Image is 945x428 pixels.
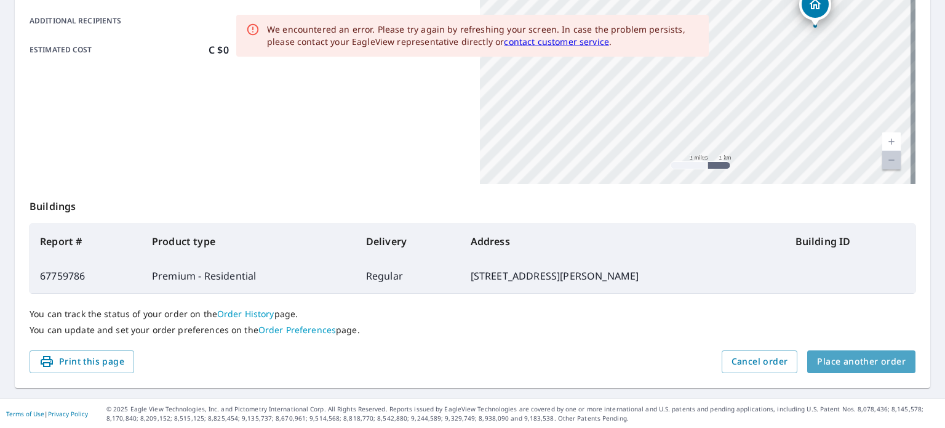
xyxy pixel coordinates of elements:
span: Place another order [817,354,906,369]
div: We encountered an error. Please try again by refreshing your screen. In case the problem persists... [267,23,699,48]
a: Order Preferences [258,324,336,336]
span: Cancel order [732,354,788,369]
button: Cancel order [722,350,798,373]
p: Buildings [30,184,915,224]
p: C $0 [209,42,229,57]
button: Place another order [807,350,915,373]
button: Print this page [30,350,134,373]
th: Product type [142,224,356,259]
th: Address [461,224,786,259]
p: © 2025 Eagle View Technologies, Inc. and Pictometry International Corp. All Rights Reserved. Repo... [106,405,939,423]
a: Terms of Use [6,410,44,418]
a: Current Level 12, Zoom In [882,132,901,151]
td: Premium - Residential [142,259,356,293]
a: contact customer service [504,36,609,47]
th: Report # [30,224,142,259]
span: Print this page [39,354,124,369]
td: [STREET_ADDRESS][PERSON_NAME] [461,259,786,293]
td: 67759786 [30,259,142,293]
a: Current Level 12, Zoom Out Disabled [882,151,901,169]
p: You can track the status of your order on the page. [30,309,915,320]
p: Additional recipients [30,15,204,26]
p: | [6,410,88,418]
td: Regular [356,259,461,293]
a: Order History [217,308,274,320]
a: Privacy Policy [48,410,88,418]
th: Delivery [356,224,461,259]
p: You can update and set your order preferences on the page. [30,325,915,336]
th: Building ID [786,224,915,259]
p: Estimated cost [30,42,204,57]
